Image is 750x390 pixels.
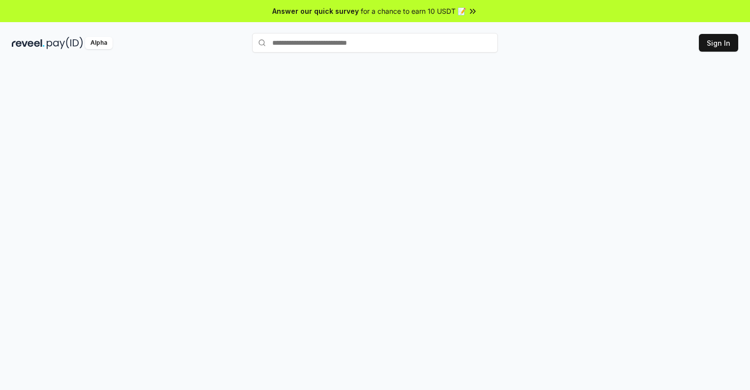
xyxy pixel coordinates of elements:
[699,34,738,52] button: Sign In
[47,37,83,49] img: pay_id
[361,6,466,16] span: for a chance to earn 10 USDT 📝
[272,6,359,16] span: Answer our quick survey
[85,37,113,49] div: Alpha
[12,37,45,49] img: reveel_dark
